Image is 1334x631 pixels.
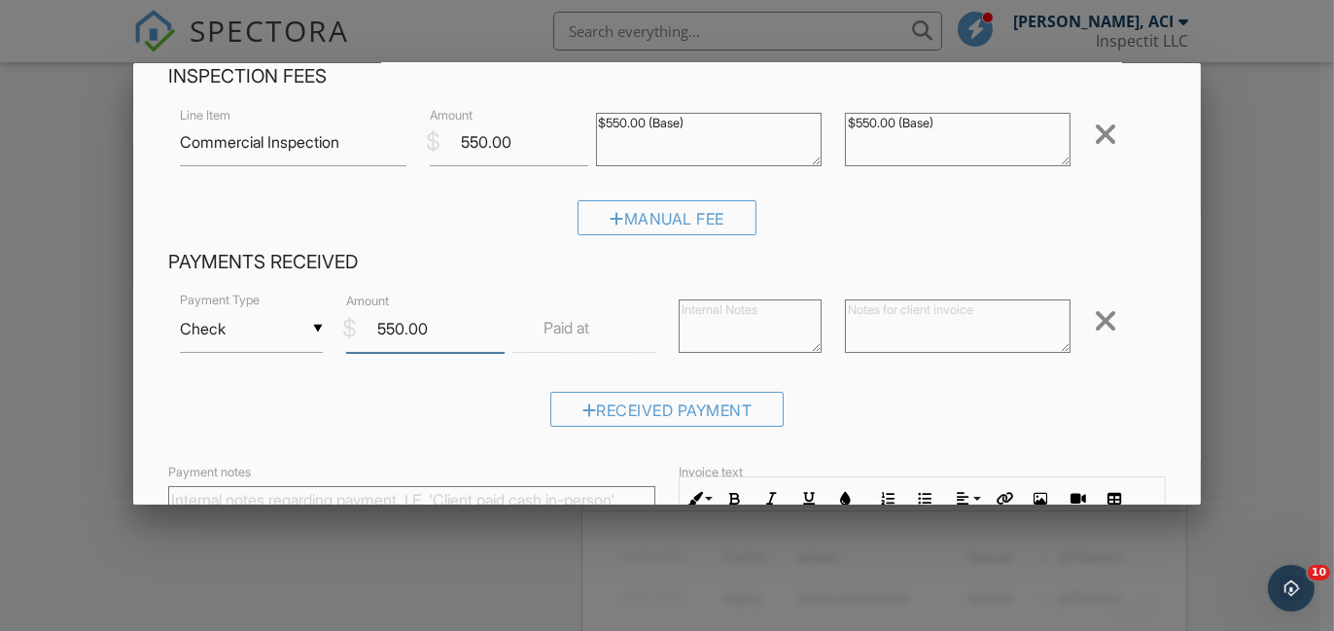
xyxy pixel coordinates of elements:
button: Inline Style [680,480,717,517]
div: Received Payment [550,392,785,427]
div: $ [426,125,440,158]
a: Received Payment [550,404,785,424]
label: Amount [430,107,473,124]
div: $ [342,312,357,345]
button: Insert Image (Ctrl+P) [1022,480,1059,517]
label: Payment notes [168,464,251,481]
div: Manual Fee [578,200,756,235]
label: Paid at [544,317,589,338]
textarea: $550.00 (Base) [596,113,822,166]
button: Align [948,480,985,517]
label: Payment Type [180,292,260,309]
button: Insert Video [1059,480,1096,517]
button: Underline (Ctrl+U) [790,480,827,517]
button: Italic (Ctrl+I) [754,480,790,517]
label: Amount [346,293,389,310]
button: Colors [827,480,864,517]
button: Ordered List [869,480,906,517]
button: Insert Link (Ctrl+K) [985,480,1022,517]
textarea: $550.00 (Base) [845,113,1071,166]
button: Insert Table [1096,480,1133,517]
label: Line Item [180,107,230,124]
button: Unordered List [906,480,943,517]
h4: Inspection Fees [168,64,1166,89]
iframe: Intercom live chat [1268,565,1315,612]
span: 10 [1308,565,1330,580]
a: Manual Fee [578,214,756,233]
label: Invoice text [679,464,743,481]
h4: Payments Received [168,250,1166,275]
